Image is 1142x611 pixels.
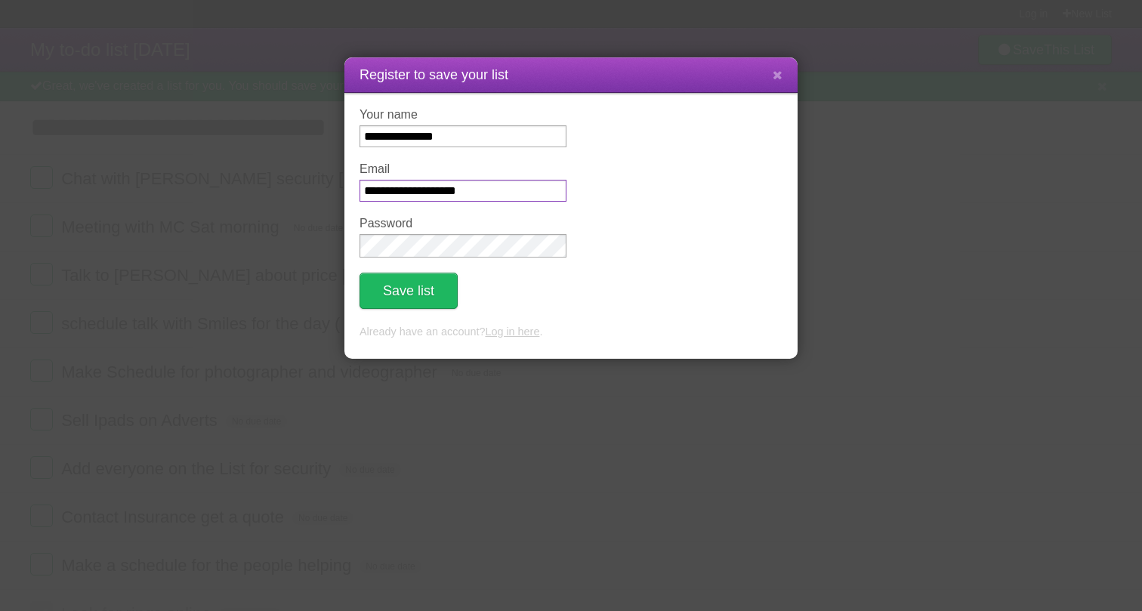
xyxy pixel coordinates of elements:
label: Your name [360,108,566,122]
label: Email [360,162,566,176]
label: Password [360,217,566,230]
p: Already have an account? . [360,324,782,341]
button: Save list [360,273,458,309]
a: Log in here [485,326,539,338]
h1: Register to save your list [360,65,782,85]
